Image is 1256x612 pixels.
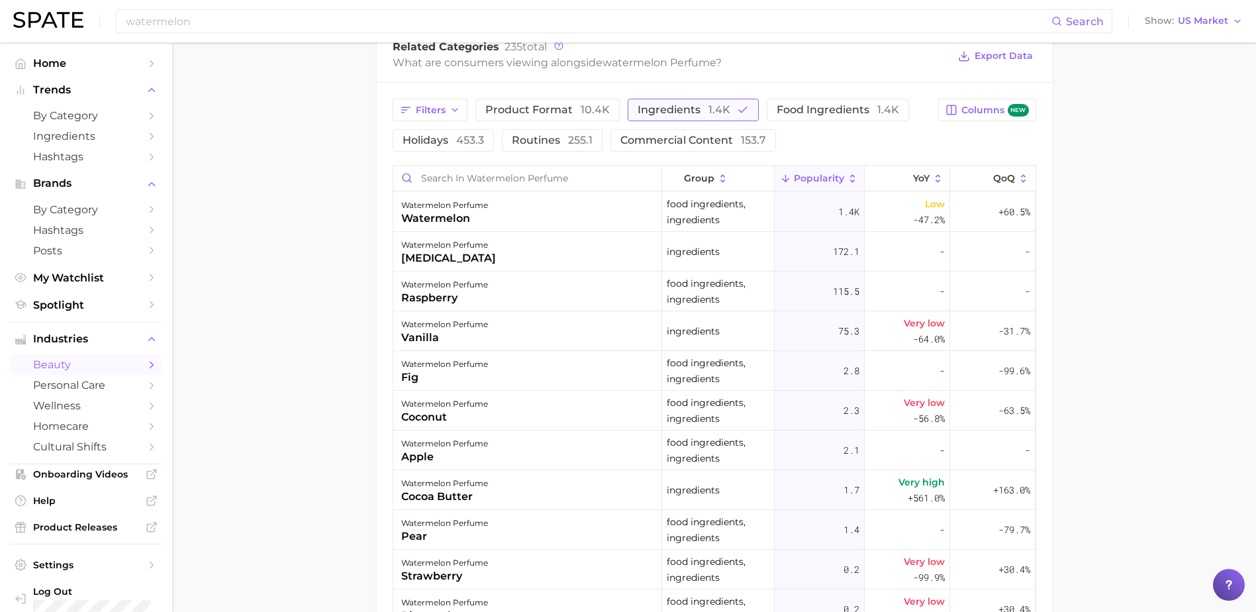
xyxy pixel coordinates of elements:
[998,204,1030,220] span: +60.5%
[667,244,720,260] span: ingredients
[401,290,488,306] div: raspberry
[393,510,1036,550] button: watermelon perfumepearfood ingredients, ingredients1.4--79.7%
[33,399,139,412] span: wellness
[124,10,1051,32] input: Search here for a brand, industry, or ingredient
[913,331,945,347] span: -64.0%
[950,166,1035,191] button: QoQ
[393,54,949,72] div: What are consumers viewing alongside ?
[667,482,720,498] span: ingredients
[775,166,865,191] button: Popularity
[33,420,139,433] span: homecare
[998,323,1030,339] span: -31.7%
[940,283,945,299] span: -
[11,354,162,375] a: beauty
[401,449,488,465] div: apple
[33,521,139,533] span: Product Releases
[512,135,593,146] span: routines
[11,395,162,416] a: wellness
[638,105,730,115] span: ingredients
[401,317,488,332] div: watermelon perfume
[662,166,775,191] button: group
[393,311,1036,351] button: watermelon perfumevanillaingredients75.3Very low-64.0%-31.7%
[33,333,139,345] span: Industries
[33,150,139,163] span: Hashtags
[11,464,162,484] a: Onboarding Videos
[33,109,139,122] span: by Category
[998,403,1030,419] span: -63.5%
[33,379,139,391] span: personal care
[401,237,496,253] div: watermelon perfume
[998,363,1030,379] span: -99.6%
[940,522,945,538] span: -
[993,173,1015,183] span: QoQ
[393,431,1036,470] button: watermelon perfumeapplefood ingredients, ingredients2.1--
[844,442,859,458] span: 2.1
[401,197,488,213] div: watermelon perfume
[393,351,1036,391] button: watermelon perfumefigfood ingredients, ingredients2.8--99.6%
[401,330,488,346] div: vanilla
[11,240,162,261] a: Posts
[925,196,945,212] span: Low
[11,268,162,288] a: My Watchlist
[33,299,139,311] span: Spotlight
[667,395,769,427] span: food ingredients, ingredients
[11,126,162,146] a: Ingredients
[401,529,488,544] div: pear
[993,482,1030,498] span: +163.0%
[33,57,139,70] span: Home
[908,490,945,506] span: +561.0%
[877,103,899,116] span: 1.4k
[940,244,945,260] span: -
[11,295,162,315] a: Spotlight
[11,555,162,575] a: Settings
[568,134,593,146] span: 255.1
[667,196,769,228] span: food ingredients, ingredients
[11,436,162,457] a: cultural shifts
[33,586,168,597] span: Log Out
[913,212,945,228] span: -47.2%
[33,440,139,453] span: cultural shifts
[940,442,945,458] span: -
[401,595,488,611] div: watermelon perfume
[11,174,162,193] button: Brands
[833,244,859,260] span: 172.1
[904,315,945,331] span: Very low
[33,358,139,371] span: beauty
[998,562,1030,578] span: +30.4%
[393,550,1036,589] button: watermelon perfumestrawberryfood ingredients, ingredients0.2Very low-99.9%+30.4%
[33,203,139,216] span: by Category
[667,323,720,339] span: ingredients
[33,244,139,257] span: Posts
[904,554,945,570] span: Very low
[1025,442,1030,458] span: -
[844,482,859,498] span: 1.7
[581,103,610,116] span: 10.4k
[961,104,1028,117] span: Columns
[33,224,139,236] span: Hashtags
[401,489,488,505] div: cocoa butter
[838,323,859,339] span: 75.3
[777,105,899,115] span: food ingredients
[913,570,945,586] span: -99.9%
[401,476,488,491] div: watermelon perfume
[11,199,162,220] a: by Category
[401,250,496,266] div: [MEDICAL_DATA]
[401,409,488,425] div: coconut
[11,329,162,349] button: Industries
[667,434,769,466] span: food ingredients, ingredients
[1141,13,1246,30] button: ShowUS Market
[11,491,162,511] a: Help
[456,134,484,146] span: 453.3
[33,84,139,96] span: Trends
[1066,15,1104,28] span: Search
[393,232,1036,272] button: watermelon perfume[MEDICAL_DATA]ingredients172.1--
[33,495,139,507] span: Help
[833,283,859,299] span: 115.5
[667,514,769,546] span: food ingredients, ingredients
[505,40,522,53] span: 235
[11,53,162,74] a: Home
[667,276,769,307] span: food ingredients, ingredients
[838,204,859,220] span: 1.4k
[393,391,1036,431] button: watermelon perfumecoconutfood ingredients, ingredients2.3Very low-56.8%-63.5%
[1145,17,1174,25] span: Show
